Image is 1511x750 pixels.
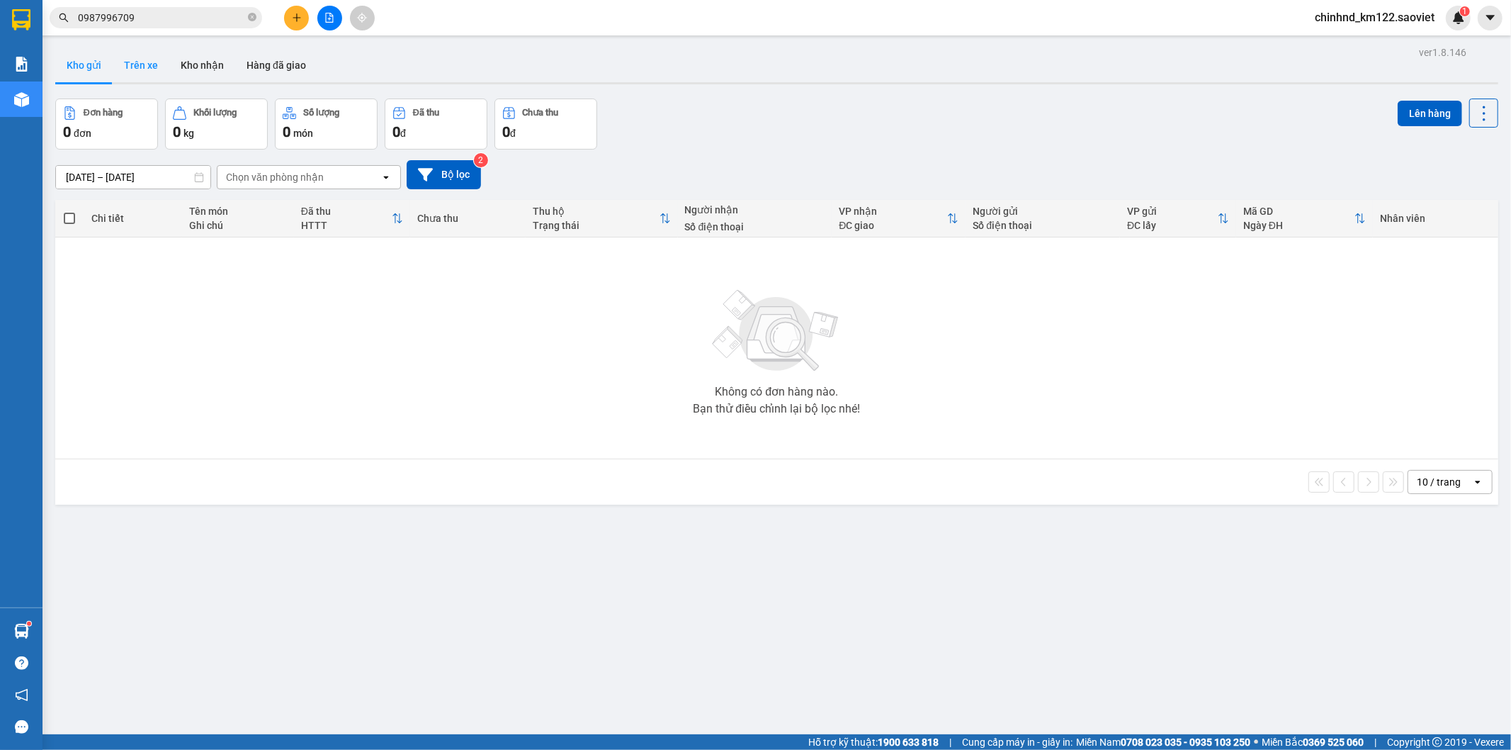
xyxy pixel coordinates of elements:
div: HTTT [301,220,392,231]
span: Miền Bắc [1262,734,1364,750]
button: Kho nhận [169,48,235,82]
sup: 1 [1460,6,1470,16]
div: Người nhận [685,204,825,216]
div: Bạn thử điều chỉnh lại bộ lọc nhé! [693,403,860,415]
div: VP gửi [1127,206,1218,217]
img: logo-vxr [12,9,30,30]
span: 0 [502,123,510,140]
span: plus [292,13,302,23]
button: file-add [317,6,342,30]
span: đ [510,128,516,139]
span: kg [183,128,194,139]
div: Số điện thoại [973,220,1113,231]
span: 0 [173,123,181,140]
div: Mã GD [1243,206,1354,217]
img: solution-icon [14,57,29,72]
div: Đơn hàng [84,108,123,118]
div: Đã thu [301,206,392,217]
div: Chọn văn phòng nhận [226,170,324,184]
span: món [293,128,313,139]
div: ver 1.8.146 [1419,45,1466,60]
span: Miền Nam [1076,734,1250,750]
th: Toggle SortBy [526,200,677,237]
th: Toggle SortBy [1120,200,1236,237]
span: 0 [63,123,71,140]
span: Cung cấp máy in - giấy in: [962,734,1073,750]
button: Số lượng0món [275,99,378,150]
button: Chưa thu0đ [494,99,597,150]
th: Toggle SortBy [294,200,410,237]
button: Khối lượng0kg [165,99,268,150]
input: Select a date range. [56,166,210,189]
input: Tìm tên, số ĐT hoặc mã đơn [78,10,245,26]
button: Trên xe [113,48,169,82]
button: Đã thu0đ [385,99,487,150]
div: ĐC giao [839,220,947,231]
button: Đơn hàng0đơn [55,99,158,150]
div: Ghi chú [189,220,286,231]
span: caret-down [1484,11,1497,24]
span: copyright [1432,737,1442,747]
span: | [1374,734,1376,750]
div: Khối lượng [193,108,237,118]
strong: 0369 525 060 [1303,737,1364,748]
div: Chưa thu [523,108,559,118]
img: icon-new-feature [1452,11,1465,24]
div: Người gửi [973,206,1113,217]
div: Chi tiết [91,213,176,224]
div: Trạng thái [533,220,659,231]
div: Không có đơn hàng nào. [715,386,838,398]
span: aim [357,13,367,23]
button: plus [284,6,309,30]
div: Đã thu [413,108,439,118]
svg: open [1472,476,1483,488]
div: ĐC lấy [1127,220,1218,231]
div: Thu hộ [533,206,659,217]
span: chinhnd_km122.saoviet [1303,9,1446,26]
span: ⚪️ [1254,739,1258,745]
span: message [15,720,28,734]
img: svg+xml;base64,PHN2ZyBjbGFzcz0ibGlzdC1wbHVnX19zdmciIHhtbG5zPSJodHRwOi8vd3d3LnczLm9yZy8yMDAwL3N2Zy... [706,281,847,381]
button: Lên hàng [1398,101,1462,126]
div: Chưa thu [417,213,519,224]
span: file-add [324,13,334,23]
svg: open [380,172,392,183]
th: Toggle SortBy [1236,200,1373,237]
div: VP nhận [839,206,947,217]
span: notification [15,688,28,702]
span: Hỗ trợ kỹ thuật: [808,734,939,750]
span: close-circle [248,13,256,21]
div: Tên món [189,206,286,217]
div: Số lượng [303,108,339,118]
span: search [59,13,69,23]
span: 0 [392,123,400,140]
span: đơn [74,128,91,139]
button: caret-down [1478,6,1502,30]
button: Kho gửi [55,48,113,82]
span: close-circle [248,11,256,25]
div: Nhân viên [1380,213,1490,224]
span: | [949,734,951,750]
img: warehouse-icon [14,92,29,107]
span: question-circle [15,656,28,670]
span: 1 [1462,6,1467,16]
img: warehouse-icon [14,624,29,639]
strong: 1900 633 818 [878,737,939,748]
sup: 1 [27,622,31,626]
th: Toggle SortBy [832,200,966,237]
div: Số điện thoại [685,221,825,233]
span: 0 [283,123,290,140]
div: Ngày ĐH [1243,220,1354,231]
sup: 2 [474,153,488,167]
div: 10 / trang [1417,475,1461,489]
strong: 0708 023 035 - 0935 103 250 [1121,737,1250,748]
button: Hàng đã giao [235,48,317,82]
span: đ [400,128,406,139]
button: aim [350,6,375,30]
button: Bộ lọc [407,160,481,189]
